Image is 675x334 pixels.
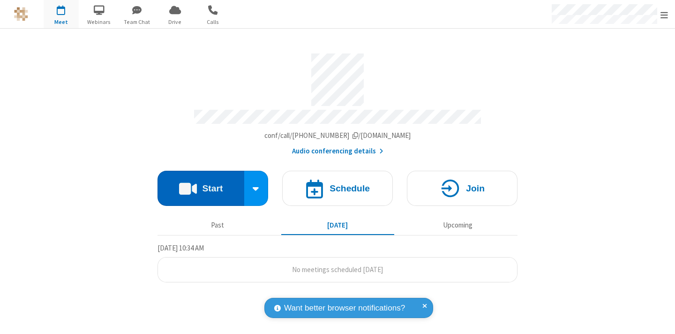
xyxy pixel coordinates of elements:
[82,18,117,26] span: Webinars
[284,302,405,314] span: Want better browser notifications?
[264,130,411,141] button: Copy my meeting room linkCopy my meeting room link
[281,216,394,234] button: [DATE]
[244,171,269,206] div: Start conference options
[202,184,223,193] h4: Start
[195,18,231,26] span: Calls
[157,243,204,252] span: [DATE] 10:34 AM
[292,265,383,274] span: No meetings scheduled [DATE]
[161,216,274,234] button: Past
[157,171,244,206] button: Start
[157,243,517,283] section: Today's Meetings
[292,146,383,157] button: Audio conferencing details
[157,46,517,157] section: Account details
[407,171,517,206] button: Join
[157,18,193,26] span: Drive
[44,18,79,26] span: Meet
[330,184,370,193] h4: Schedule
[282,171,393,206] button: Schedule
[466,184,485,193] h4: Join
[120,18,155,26] span: Team Chat
[14,7,28,21] img: QA Selenium DO NOT DELETE OR CHANGE
[401,216,514,234] button: Upcoming
[264,131,411,140] span: Copy my meeting room link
